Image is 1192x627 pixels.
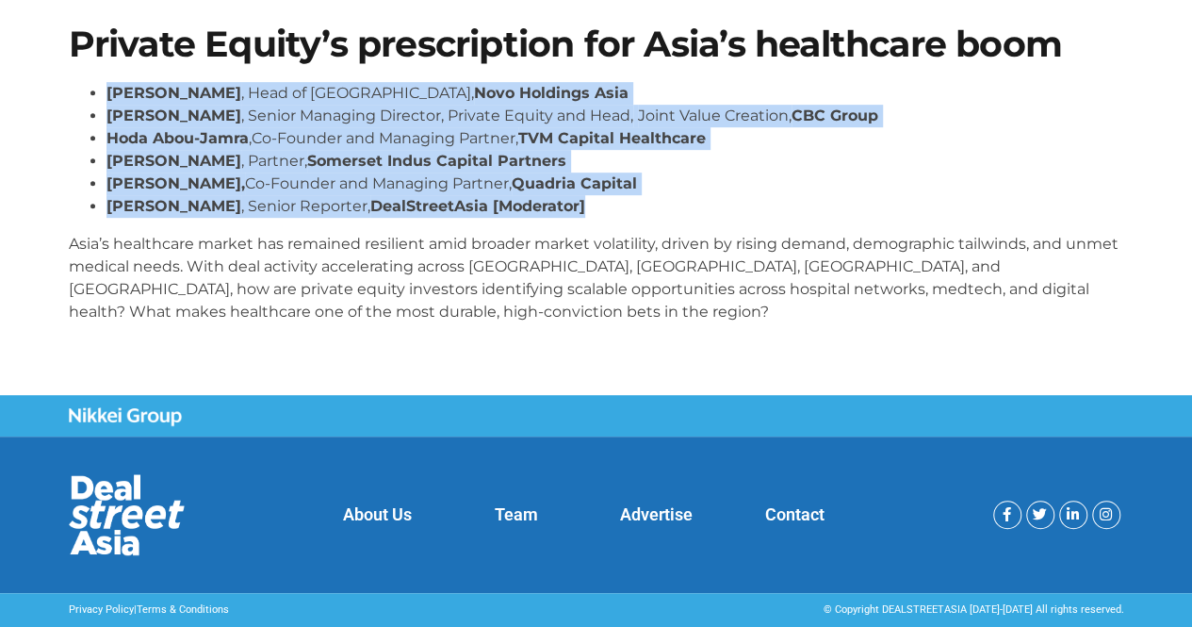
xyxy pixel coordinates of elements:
strong: TVM Capital Healthcare [518,129,706,147]
strong: [PERSON_NAME] [106,84,241,102]
li: , Senior Managing Director, Private Equity and Head, Joint Value Creation, [106,105,1124,127]
p: | [69,602,587,619]
div: © Copyright DEALSTREETASIA [DATE]-[DATE] All rights reserved. [606,602,1124,619]
a: Terms & Conditions [137,603,229,616]
a: Advertise [619,504,692,524]
li: , Head of [GEOGRAPHIC_DATA], [106,82,1124,105]
strong: [PERSON_NAME] [106,152,241,170]
a: Team [495,504,538,524]
a: Privacy Policy [69,603,134,616]
strong: Hoda Abou-Jamra [106,129,249,147]
a: Contact [765,504,825,524]
p: Asia’s healthcare market has remained resilient amid broader market volatility, driven by rising ... [69,233,1124,323]
li: , Senior Reporter, [106,195,1124,218]
strong: Somerset Indus Capital Partners [307,152,566,170]
a: About Us [343,504,412,524]
strong: [PERSON_NAME] [106,197,241,215]
strong: Quadria Capital [512,174,637,192]
strong: Novo Holdings Asia [474,84,629,102]
li: ,Co-Founder and Managing Partner, [106,127,1124,150]
img: Nikkei Group [69,407,182,426]
strong: [PERSON_NAME] [106,107,241,124]
li: Co-Founder and Managing Partner, [106,173,1124,195]
h1: Private Equity’s prescription for Asia’s healthcare boom [69,26,1124,62]
strong: [PERSON_NAME], [106,174,245,192]
strong: DealStreetAsia [Moderator] [370,197,585,215]
li: , Partner, [106,150,1124,173]
strong: CBC Group [792,107,878,124]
